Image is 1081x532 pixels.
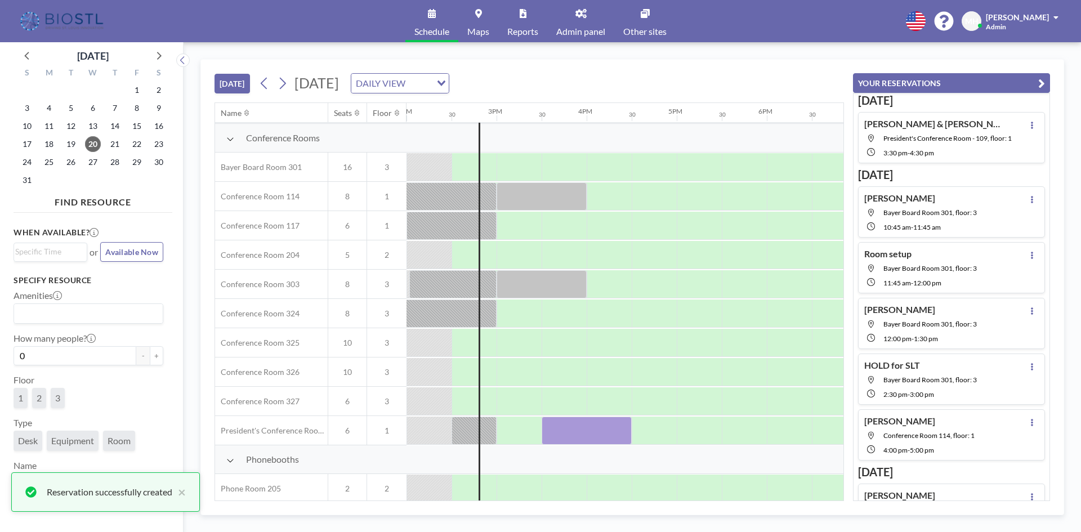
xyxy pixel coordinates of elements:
button: close [172,485,186,499]
span: 1 [18,392,23,404]
span: Phone Room 205 [215,484,281,494]
label: Floor [14,374,34,386]
span: Room [108,435,131,446]
span: Thursday, August 21, 2025 [107,136,123,152]
h4: Room setup [864,248,912,260]
div: Floor [373,108,392,118]
h4: [PERSON_NAME] [864,490,935,501]
span: Saturday, August 23, 2025 [151,136,167,152]
div: M [38,66,60,81]
span: Conference Room 324 [215,309,300,319]
span: - [911,279,913,287]
span: 11:45 AM [883,279,911,287]
span: 8 [328,279,367,289]
span: President's Conference Room - 109, floor: 1 [883,134,1012,142]
span: 4:30 PM [910,149,934,157]
span: Bayer Board Room 301, floor: 3 [883,320,977,328]
span: Bayer Board Room 301, floor: 3 [883,208,977,217]
span: Friday, August 22, 2025 [129,136,145,152]
span: 2:30 PM [883,390,908,399]
span: 5 [328,250,367,260]
h4: FIND RESOURCE [14,192,172,208]
span: [PERSON_NAME] [986,12,1049,22]
div: 30 [809,111,816,118]
div: 4PM [578,107,592,115]
div: 30 [539,111,546,118]
span: Monday, August 4, 2025 [41,100,57,116]
span: 2 [367,484,407,494]
div: Search for option [14,243,87,260]
span: [DATE] [294,74,339,91]
span: 1 [367,191,407,202]
span: Friday, August 15, 2025 [129,118,145,134]
span: Tuesday, August 26, 2025 [63,154,79,170]
span: Wednesday, August 27, 2025 [85,154,101,170]
span: Tuesday, August 19, 2025 [63,136,79,152]
span: Sunday, August 10, 2025 [19,118,35,134]
span: 1 [367,426,407,436]
span: Schedule [414,27,449,36]
span: Conference Rooms [246,132,320,144]
span: Saturday, August 2, 2025 [151,82,167,98]
span: or [90,247,98,258]
span: 6 [328,221,367,231]
input: Search for option [409,76,430,91]
span: Conference Room 326 [215,367,300,377]
span: Tuesday, August 5, 2025 [63,100,79,116]
label: Type [14,417,32,428]
span: 2 [328,484,367,494]
div: 6PM [758,107,772,115]
span: Tuesday, August 12, 2025 [63,118,79,134]
span: 3 [367,162,407,172]
span: 10:45 AM [883,223,911,231]
span: 6 [328,396,367,406]
span: 8 [328,309,367,319]
span: Conference Room 204 [215,250,300,260]
div: T [104,66,126,81]
img: organization-logo [18,10,108,33]
span: 11:45 AM [913,223,941,231]
div: 5PM [668,107,682,115]
button: - [136,346,150,365]
span: Saturday, August 16, 2025 [151,118,167,134]
span: Monday, August 11, 2025 [41,118,57,134]
span: 2 [367,250,407,260]
label: Name [14,460,37,471]
div: Search for option [14,304,163,323]
span: - [908,149,910,157]
span: 3 [367,338,407,348]
span: Conference Room 325 [215,338,300,348]
div: F [126,66,148,81]
span: Reports [507,27,538,36]
button: YOUR RESERVATIONS [853,73,1050,93]
span: Sunday, August 31, 2025 [19,172,35,188]
h3: [DATE] [858,168,1045,182]
span: DAILY VIEW [354,76,408,91]
span: Bayer Board Room 301, floor: 3 [883,375,977,384]
span: Sunday, August 24, 2025 [19,154,35,170]
span: Thursday, August 7, 2025 [107,100,123,116]
span: 5:00 PM [910,446,934,454]
div: S [148,66,169,81]
span: - [908,446,910,454]
div: 30 [719,111,726,118]
span: - [912,334,914,343]
span: 3 [367,309,407,319]
span: 16 [328,162,367,172]
span: Thursday, August 14, 2025 [107,118,123,134]
span: 1:30 PM [914,334,938,343]
h3: Specify resource [14,275,163,285]
div: Search for option [351,74,449,93]
button: Available Now [100,242,163,262]
span: Monday, August 25, 2025 [41,154,57,170]
span: Wednesday, August 20, 2025 [85,136,101,152]
div: Reservation successfully created [47,485,172,499]
span: Conference Room 114, floor: 1 [883,431,975,440]
span: 3 [367,367,407,377]
div: T [60,66,82,81]
span: Bayer Board Room 301, floor: 3 [883,264,977,272]
span: 3 [367,396,407,406]
span: - [908,390,910,399]
span: 10 [328,338,367,348]
span: 6 [328,426,367,436]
